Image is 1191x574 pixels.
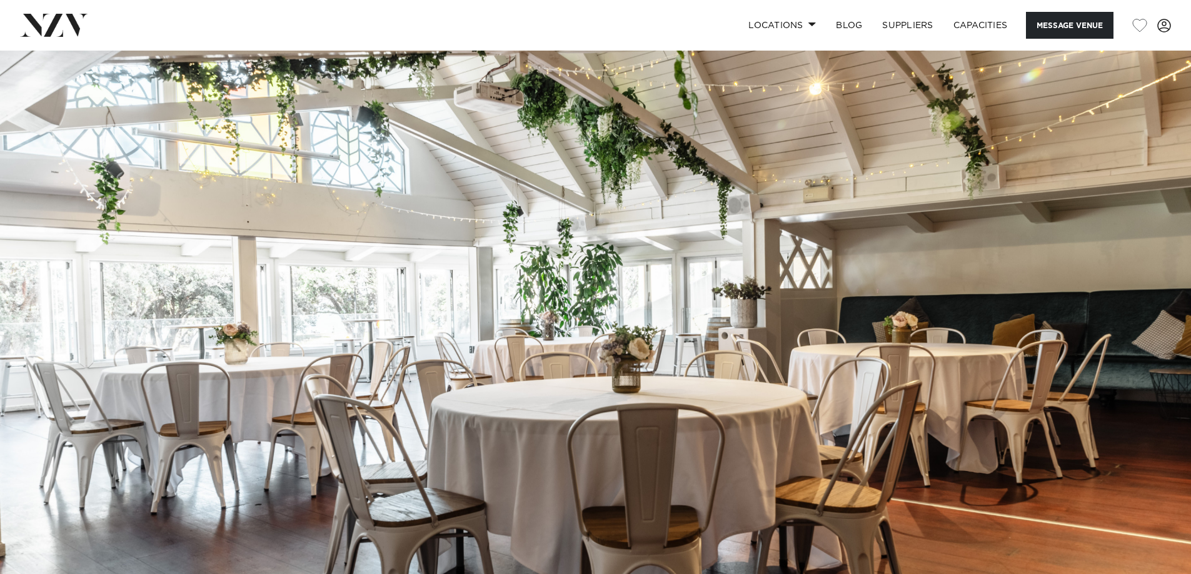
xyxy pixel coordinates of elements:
[1026,12,1113,39] button: Message Venue
[20,14,88,36] img: nzv-logo.png
[872,12,943,39] a: SUPPLIERS
[943,12,1018,39] a: Capacities
[826,12,872,39] a: BLOG
[738,12,826,39] a: Locations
